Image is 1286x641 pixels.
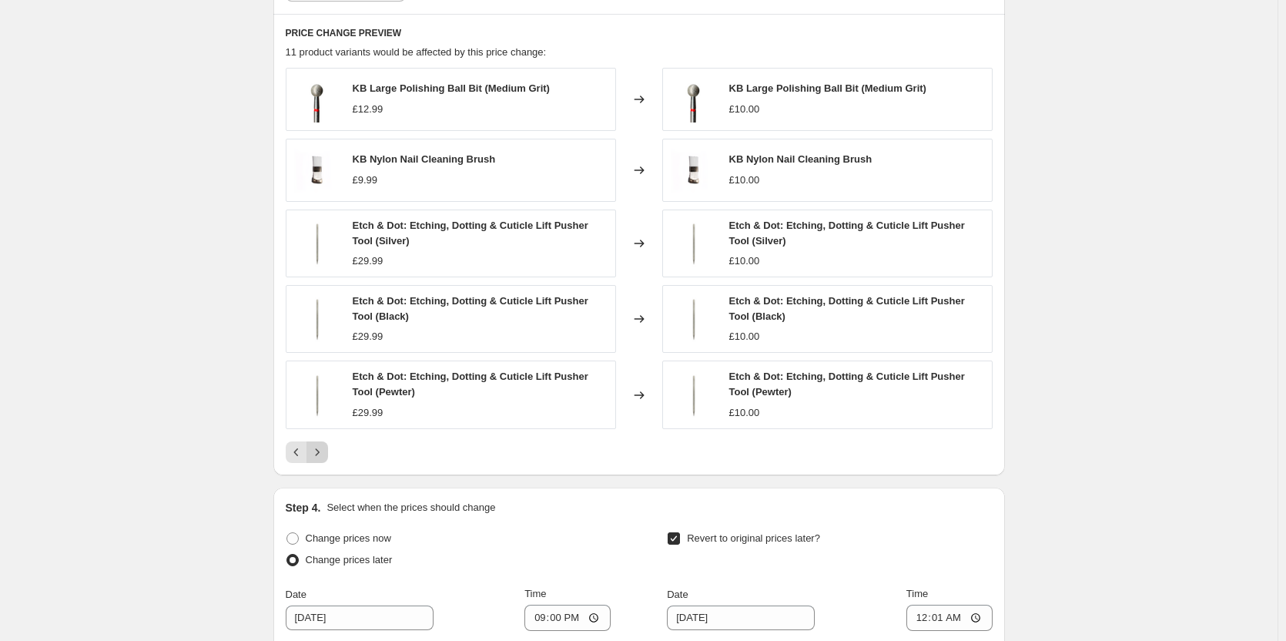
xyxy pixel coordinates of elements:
[729,253,760,269] div: £10.00
[729,173,760,188] div: £10.00
[353,405,383,421] div: £29.99
[353,102,383,117] div: £12.99
[667,606,815,630] input: 9/16/2025
[306,532,391,544] span: Change prices now
[306,554,393,565] span: Change prices later
[671,296,717,342] img: 9_c6232ef2-0412-48a5-95b1-a87db7a412e4_80x.png
[729,371,965,398] span: Etch & Dot: Etching, Dotting & Cuticle Lift Pusher Tool (Pewter)
[353,329,383,344] div: £29.99
[286,500,321,515] h2: Step 4.
[353,253,383,269] div: £29.99
[353,82,550,94] span: KB Large Polishing Ball Bit (Medium Grit)
[729,102,760,117] div: £10.00
[524,605,611,631] input: 12:00
[353,295,588,322] span: Etch & Dot: Etching, Dotting & Cuticle Lift Pusher Tool (Black)
[729,220,965,247] span: Etch & Dot: Etching, Dotting & Cuticle Lift Pusher Tool (Silver)
[671,220,717,267] img: 9_c6232ef2-0412-48a5-95b1-a87db7a412e4_80x.png
[353,173,378,188] div: £9.99
[286,27,993,39] h6: PRICE CHANGE PREVIEW
[353,153,496,165] span: KB Nylon Nail Cleaning Brush
[906,588,928,599] span: Time
[729,295,965,322] span: Etch & Dot: Etching, Dotting & Cuticle Lift Pusher Tool (Black)
[729,82,926,94] span: KB Large Polishing Ball Bit (Medium Grit)
[671,372,717,418] img: 9_c6232ef2-0412-48a5-95b1-a87db7a412e4_80x.png
[671,76,717,122] img: Large_Polishing_Ball_-_F_-_White_80x.png
[667,589,688,600] span: Date
[671,147,717,193] img: Screenshot_2025-06-20_104405_80x.png
[729,405,760,421] div: £10.00
[524,588,546,599] span: Time
[353,371,588,398] span: Etch & Dot: Etching, Dotting & Cuticle Lift Pusher Tool (Pewter)
[353,220,588,247] span: Etch & Dot: Etching, Dotting & Cuticle Lift Pusher Tool (Silver)
[306,441,328,463] button: Next
[286,606,434,630] input: 9/16/2025
[729,153,872,165] span: KB Nylon Nail Cleaning Brush
[294,220,340,267] img: 9_c6232ef2-0412-48a5-95b1-a87db7a412e4_80x.png
[327,500,495,515] p: Select when the prices should change
[294,76,340,122] img: Large_Polishing_Ball_-_F_-_White_80x.png
[294,296,340,342] img: 9_c6232ef2-0412-48a5-95b1-a87db7a412e4_80x.png
[294,372,340,418] img: 9_c6232ef2-0412-48a5-95b1-a87db7a412e4_80x.png
[286,46,547,58] span: 11 product variants would be affected by this price change:
[286,441,328,463] nav: Pagination
[687,532,820,544] span: Revert to original prices later?
[906,605,993,631] input: 12:00
[294,147,340,193] img: Screenshot_2025-06-20_104405_80x.png
[286,589,306,600] span: Date
[729,329,760,344] div: £10.00
[286,441,307,463] button: Previous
